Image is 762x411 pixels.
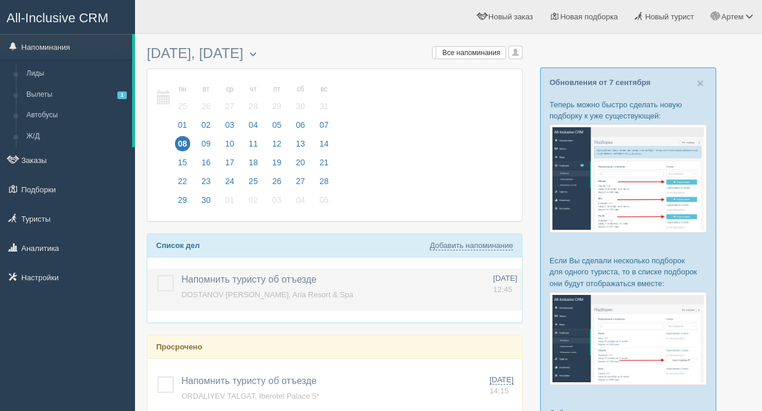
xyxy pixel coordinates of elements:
span: 09 [198,136,214,151]
a: 28 [313,175,332,193]
span: 13 [293,136,308,151]
a: Добавить напоминание [430,241,513,250]
a: 22 [171,175,194,193]
span: 29 [269,98,285,114]
p: Теперь можно быстро сделать новую подборку к уже существующей: [549,99,707,121]
a: 27 [289,175,312,193]
a: 20 [289,156,312,175]
span: [DATE] [490,375,514,385]
a: чт 28 [242,78,265,118]
small: пт [269,84,285,94]
h3: [DATE], [DATE] [147,46,522,63]
a: 05 [266,118,288,137]
span: 01 [175,117,190,133]
span: Новый турист [645,12,694,21]
span: Новый заказ [488,12,533,21]
span: 24 [222,174,237,189]
a: 04 [289,193,312,212]
span: Напомнить туристу об отъезде [181,376,316,386]
span: 16 [198,155,214,170]
a: пт 29 [266,78,288,118]
img: %D0%BF%D0%BE%D0%B4%D0%B1%D0%BE%D1%80%D0%BA%D0%B0-%D1%82%D1%83%D1%80%D0%B8%D1%81%D1%82%D1%83-%D1%8... [549,124,707,233]
span: 04 [246,117,261,133]
a: 05 [313,193,332,212]
span: 26 [269,174,285,189]
a: ORDALIYEV TALGAT, Iberotel Palace 5* [181,392,319,400]
p: Если Вы сделали несколько подборок для одного туриста, то в списке подборок они будут отображатьс... [549,255,707,288]
b: Список дел [156,241,200,250]
span: 25 [246,174,261,189]
small: сб [293,84,308,94]
span: 14:15 [490,386,509,395]
small: вт [198,84,214,94]
a: All-Inclusive CRM [1,1,134,33]
small: вс [316,84,332,94]
span: 03 [269,192,285,208]
a: 18 [242,156,265,175]
span: [DATE] [493,274,517,283]
span: 18 [246,155,261,170]
a: вс 31 [313,78,332,118]
a: 19 [266,156,288,175]
span: 22 [175,174,190,189]
a: 13 [289,137,312,156]
span: 12:45 [493,285,513,294]
a: пн 25 [171,78,194,118]
span: Артем [721,12,744,21]
span: All-Inclusive CRM [6,11,109,25]
a: [DATE] 12:45 [493,273,517,295]
a: 30 [195,193,217,212]
a: 29 [171,193,194,212]
span: 25 [175,98,190,114]
a: 03 [218,118,241,137]
a: 03 [266,193,288,212]
a: 11 [242,137,265,156]
span: × [697,76,704,90]
a: 17 [218,156,241,175]
span: 28 [246,98,261,114]
span: Все напоминания [443,49,501,57]
a: Ж/Д [21,126,132,147]
img: %D0%BF%D0%BE%D0%B4%D0%B1%D0%BE%D1%80%D0%BA%D0%B8-%D0%B3%D1%80%D1%83%D0%BF%D0%BF%D0%B0-%D1%81%D1%8... [549,292,707,385]
span: 23 [198,174,214,189]
a: Автобусы [21,105,132,126]
span: 15 [175,155,190,170]
a: 01 [218,193,241,212]
span: Новая подборка [560,12,618,21]
a: 25 [242,175,265,193]
b: Просрочено [156,342,202,351]
a: Лиды [21,63,132,84]
small: пн [175,84,190,94]
small: чт [246,84,261,94]
span: 21 [316,155,332,170]
span: 14 [316,136,332,151]
a: 15 [171,156,194,175]
a: 01 [171,118,194,137]
a: 10 [218,137,241,156]
a: 12 [266,137,288,156]
span: 05 [269,117,285,133]
a: DOSTANOV [PERSON_NAME], Aria Resort & Spa [181,290,353,299]
span: 02 [246,192,261,208]
span: 10 [222,136,237,151]
a: 08 [171,137,194,156]
span: 01 [222,192,237,208]
span: 11 [246,136,261,151]
a: Вылеты1 [21,84,132,106]
a: ср 27 [218,78,241,118]
span: 19 [269,155,285,170]
small: ср [222,84,237,94]
span: 26 [198,98,214,114]
a: сб 30 [289,78,312,118]
a: [DATE] 14:15 [490,375,517,396]
span: 02 [198,117,214,133]
span: 17 [222,155,237,170]
span: 30 [198,192,214,208]
a: Напомнить туристу об отъезде [181,274,316,284]
a: 07 [313,118,332,137]
span: 20 [293,155,308,170]
span: 04 [293,192,308,208]
span: 06 [293,117,308,133]
span: 28 [316,174,332,189]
